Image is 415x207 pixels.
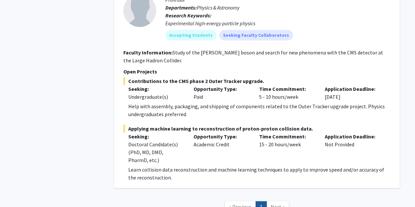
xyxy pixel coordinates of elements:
span: Contributions to the CMS phase 2 Outer Tracker upgrade. [123,77,390,85]
p: Time Commitment: [259,85,315,93]
div: 15 - 20 hours/week [254,133,320,164]
div: [DATE] [320,85,385,101]
p: Application Deadline: [325,85,381,93]
p: Seeking: [128,133,184,140]
div: Undergraduate(s) [128,93,184,101]
p: Help with assembly, packaging, and shipping of components related to the Outer Tracker upgrade pr... [128,102,390,118]
p: Opportunity Type: [194,133,249,140]
p: Time Commitment: [259,133,315,140]
p: Open Projects [123,68,390,75]
div: Not Provided [320,133,385,164]
div: Doctoral Candidate(s) (PhD, MD, DMD, PharmD, etc.) [128,140,184,164]
p: Seeking: [128,85,184,93]
div: Experimental high-energy particle physics [165,19,390,27]
p: Application Deadline: [325,133,381,140]
mat-chip: Seeking Faculty Collaborators [219,30,293,40]
span: Applying machine learning to reconstruction of proton-proton collision data. [123,125,390,133]
div: Paid [189,85,254,101]
b: Departments: [165,4,197,11]
p: Learn collision data reconstruction and machine learning techniques to apply to improve speed and... [128,166,390,181]
fg-read-more: Study of the [PERSON_NAME] boson and search for new phenomena with the CMS detector at the Large ... [123,49,383,64]
div: Academic Credit [189,133,254,164]
p: Opportunity Type: [194,85,249,93]
div: 5 - 10 hours/week [254,85,320,101]
b: Faculty Information: [123,49,173,56]
b: Research Keywords: [165,12,212,19]
span: Physics & Astronomy [197,4,239,11]
mat-chip: Accepting Students [165,30,217,40]
iframe: Chat [5,177,28,202]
